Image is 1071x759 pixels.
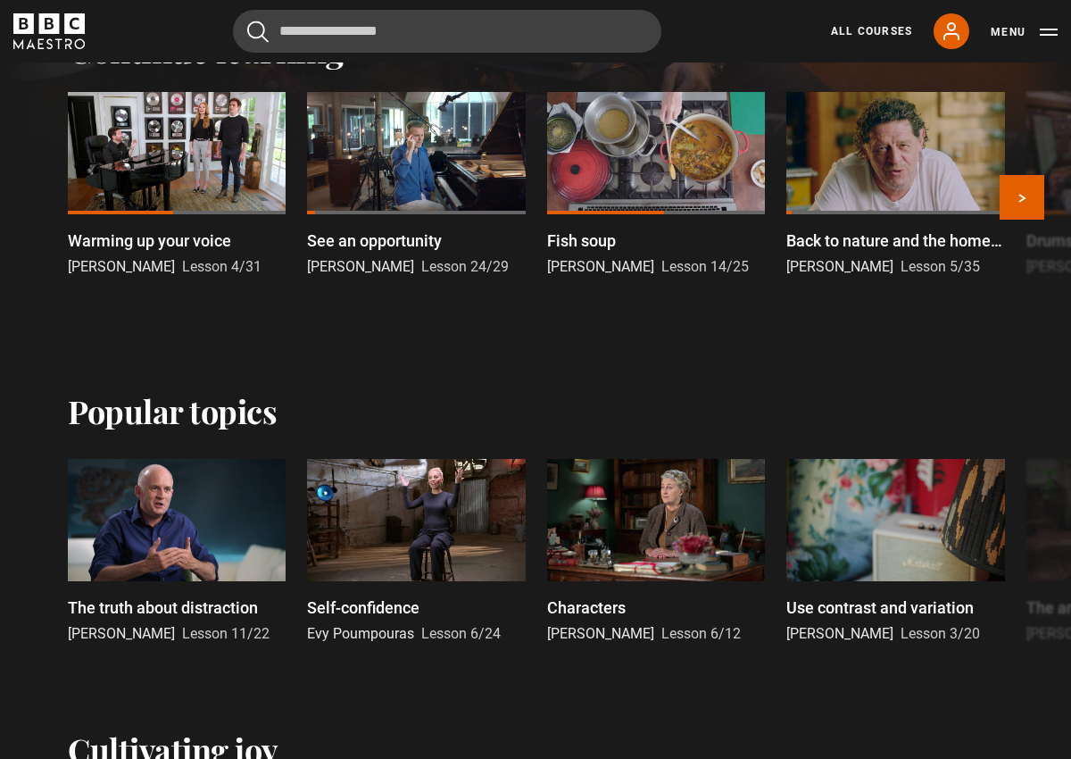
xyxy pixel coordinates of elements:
[68,459,286,645] a: The truth about distraction [PERSON_NAME] Lesson 11/22
[547,92,765,278] a: Fish soup [PERSON_NAME] Lesson 14/25
[68,258,175,275] span: [PERSON_NAME]
[68,92,286,278] a: Warming up your voice [PERSON_NAME] Lesson 4/31
[307,92,525,278] a: See an opportunity [PERSON_NAME] Lesson 24/29
[661,625,741,642] span: Lesson 6/12
[182,258,262,275] span: Lesson 4/31
[68,596,258,620] p: The truth about distraction
[547,459,765,645] a: Characters [PERSON_NAME] Lesson 6/12
[13,13,85,49] svg: BBC Maestro
[901,258,980,275] span: Lesson 5/35
[547,596,626,620] p: Characters
[182,625,270,642] span: Lesson 11/22
[661,258,749,275] span: Lesson 14/25
[786,596,974,620] p: Use contrast and variation
[547,625,654,642] span: [PERSON_NAME]
[247,21,269,43] button: Submit the search query
[901,625,980,642] span: Lesson 3/20
[786,92,1004,278] a: Back to nature and the home kitchen [PERSON_NAME] Lesson 5/35
[307,625,414,642] span: Evy Poumpouras
[68,29,1003,71] h2: Continue learning
[233,10,661,53] input: Search
[307,229,442,253] p: See an opportunity
[68,229,231,253] p: Warming up your voice
[68,392,277,430] h2: Popular topics
[786,229,1004,253] p: Back to nature and the home kitchen
[831,23,912,39] a: All Courses
[786,258,893,275] span: [PERSON_NAME]
[547,258,654,275] span: [PERSON_NAME]
[547,229,616,253] p: Fish soup
[307,258,414,275] span: [PERSON_NAME]
[991,23,1058,41] button: Toggle navigation
[786,459,1004,645] a: Use contrast and variation [PERSON_NAME] Lesson 3/20
[421,258,509,275] span: Lesson 24/29
[307,459,525,645] a: Self-confidence Evy Poumpouras Lesson 6/24
[307,596,419,620] p: Self-confidence
[68,625,175,642] span: [PERSON_NAME]
[421,625,501,642] span: Lesson 6/24
[786,625,893,642] span: [PERSON_NAME]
